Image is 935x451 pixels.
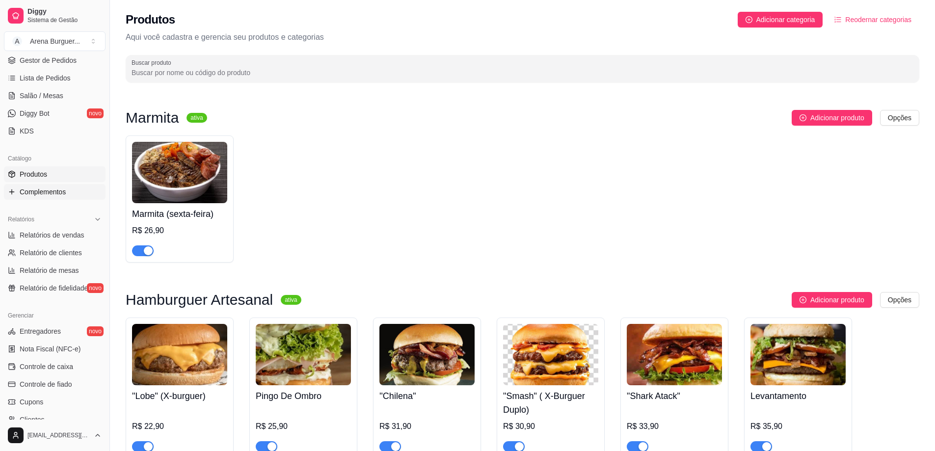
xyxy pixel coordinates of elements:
div: R$ 25,90 [256,421,351,432]
div: Gerenciar [4,308,106,323]
img: product-image [750,324,846,385]
a: Cupons [4,394,106,410]
h4: Pingo De Ombro [256,389,351,403]
h4: ''Chilena'' [379,389,475,403]
div: R$ 30,90 [503,421,598,432]
span: Gestor de Pedidos [20,55,77,65]
a: Relatórios de vendas [4,227,106,243]
a: Diggy Botnovo [4,106,106,121]
div: Arena Burguer ... [30,36,80,46]
span: Relatório de clientes [20,248,82,258]
span: Lista de Pedidos [20,73,71,83]
h4: "Shark Atack" [627,389,722,403]
sup: ativa [187,113,207,123]
span: Reodernar categorias [845,14,911,25]
span: ordered-list [834,16,841,23]
sup: ativa [281,295,301,305]
img: product-image [503,324,598,385]
h3: Hamburguer Artesanal [126,294,273,306]
h4: Marmita (sexta-feira) [132,207,227,221]
a: Nota Fiscal (NFC-e) [4,341,106,357]
h4: "Smash" ( X-Burguer Duplo) [503,389,598,417]
label: Buscar produto [132,58,175,67]
span: Relatórios de vendas [20,230,84,240]
a: Controle de caixa [4,359,106,374]
span: A [12,36,22,46]
img: product-image [132,142,227,203]
span: Controle de caixa [20,362,73,371]
p: Aqui você cadastra e gerencia seu produtos e categorias [126,31,919,43]
a: Relatório de fidelidadenovo [4,280,106,296]
div: R$ 26,90 [132,225,227,237]
a: Entregadoresnovo [4,323,106,339]
div: R$ 35,90 [750,421,846,432]
button: Adicionar produto [792,292,872,308]
span: Clientes [20,415,45,424]
button: Select a team [4,31,106,51]
img: product-image [132,324,227,385]
img: product-image [627,324,722,385]
button: Reodernar categorias [827,12,919,27]
a: Complementos [4,184,106,200]
span: Relatórios [8,215,34,223]
span: Diggy Bot [20,108,50,118]
div: R$ 33,90 [627,421,722,432]
div: R$ 22,90 [132,421,227,432]
button: Adicionar categoria [738,12,823,27]
span: plus-circle [746,16,752,23]
button: Opções [880,292,919,308]
button: [EMAIL_ADDRESS][DOMAIN_NAME] [4,424,106,447]
button: Opções [880,110,919,126]
span: [EMAIL_ADDRESS][DOMAIN_NAME] [27,431,90,439]
a: Relatório de clientes [4,245,106,261]
img: product-image [379,324,475,385]
button: Adicionar produto [792,110,872,126]
a: DiggySistema de Gestão [4,4,106,27]
span: Adicionar produto [810,294,864,305]
img: product-image [256,324,351,385]
a: Salão / Mesas [4,88,106,104]
h4: "Lobe" (X-burguer) [132,389,227,403]
div: R$ 31,90 [379,421,475,432]
div: Catálogo [4,151,106,166]
a: Produtos [4,166,106,182]
h2: Produtos [126,12,175,27]
h4: Levantamento [750,389,846,403]
span: Salão / Mesas [20,91,63,101]
a: Clientes [4,412,106,427]
a: Controle de fiado [4,376,106,392]
span: plus-circle [800,114,806,121]
span: Opções [888,294,911,305]
input: Buscar produto [132,68,913,78]
span: Cupons [20,397,43,407]
span: Complementos [20,187,66,197]
span: Adicionar produto [810,112,864,123]
a: Gestor de Pedidos [4,53,106,68]
a: Relatório de mesas [4,263,106,278]
a: KDS [4,123,106,139]
a: Lista de Pedidos [4,70,106,86]
span: Nota Fiscal (NFC-e) [20,344,80,354]
span: Produtos [20,169,47,179]
span: Sistema de Gestão [27,16,102,24]
span: Relatório de mesas [20,265,79,275]
span: Diggy [27,7,102,16]
span: Relatório de fidelidade [20,283,88,293]
span: KDS [20,126,34,136]
span: Adicionar categoria [756,14,815,25]
span: Entregadores [20,326,61,336]
span: Controle de fiado [20,379,72,389]
h3: Marmita [126,112,179,124]
span: Opções [888,112,911,123]
span: plus-circle [800,296,806,303]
